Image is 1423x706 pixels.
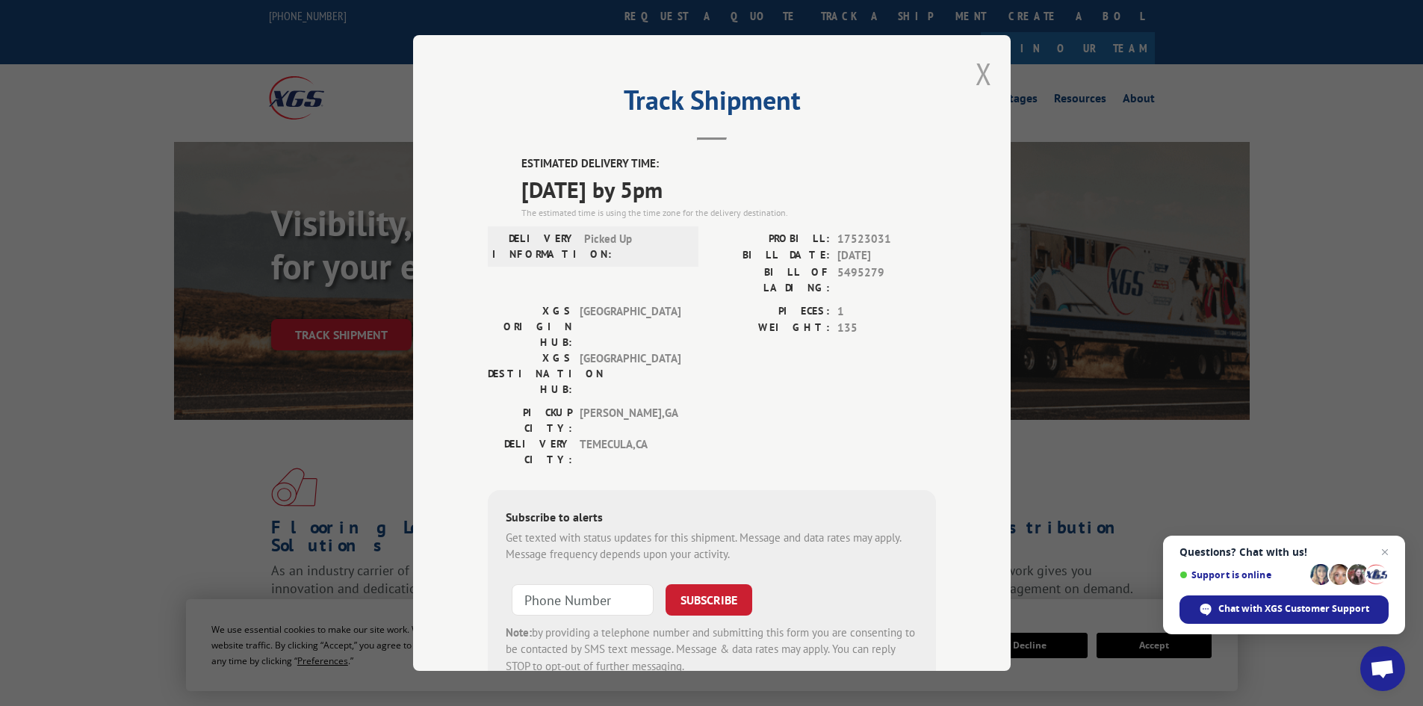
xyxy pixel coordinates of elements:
[488,436,572,468] label: DELIVERY CITY:
[666,584,752,616] button: SUBSCRIBE
[488,90,936,118] h2: Track Shipment
[492,231,577,262] label: DELIVERY INFORMATION:
[506,625,532,640] strong: Note:
[580,405,681,436] span: [PERSON_NAME] , GA
[506,625,918,675] div: by providing a telephone number and submitting this form you are consenting to be contacted by SM...
[521,206,936,220] div: The estimated time is using the time zone for the delivery destination.
[580,303,681,350] span: [GEOGRAPHIC_DATA]
[712,320,830,337] label: WEIGHT:
[1360,646,1405,691] div: Open chat
[1179,569,1305,580] span: Support is online
[580,436,681,468] span: TEMECULA , CA
[1218,602,1369,616] span: Chat with XGS Customer Support
[584,231,685,262] span: Picked Up
[512,584,654,616] input: Phone Number
[837,320,936,337] span: 135
[837,264,936,296] span: 5495279
[521,155,936,173] label: ESTIMATED DELIVERY TIME:
[488,405,572,436] label: PICKUP CITY:
[712,247,830,264] label: BILL DATE:
[488,350,572,397] label: XGS DESTINATION HUB:
[1376,543,1394,561] span: Close chat
[712,231,830,248] label: PROBILL:
[976,54,992,93] button: Close modal
[837,247,936,264] span: [DATE]
[506,508,918,530] div: Subscribe to alerts
[506,530,918,563] div: Get texted with status updates for this shipment. Message and data rates may apply. Message frequ...
[712,303,830,321] label: PIECES:
[521,173,936,206] span: [DATE] by 5pm
[712,264,830,296] label: BILL OF LADING:
[488,303,572,350] label: XGS ORIGIN HUB:
[580,350,681,397] span: [GEOGRAPHIC_DATA]
[837,303,936,321] span: 1
[1179,546,1389,558] span: Questions? Chat with us!
[1179,595,1389,624] div: Chat with XGS Customer Support
[837,231,936,248] span: 17523031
